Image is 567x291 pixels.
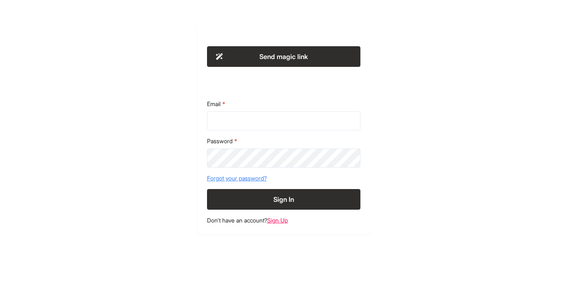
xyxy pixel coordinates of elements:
[207,137,360,145] label: Password
[207,216,360,225] footer: Don't have an account?
[207,46,360,67] button: Send magic link
[207,189,360,210] button: Sign In
[207,174,360,182] a: Forgot your password?
[207,100,360,108] label: Email
[267,217,288,224] a: Sign Up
